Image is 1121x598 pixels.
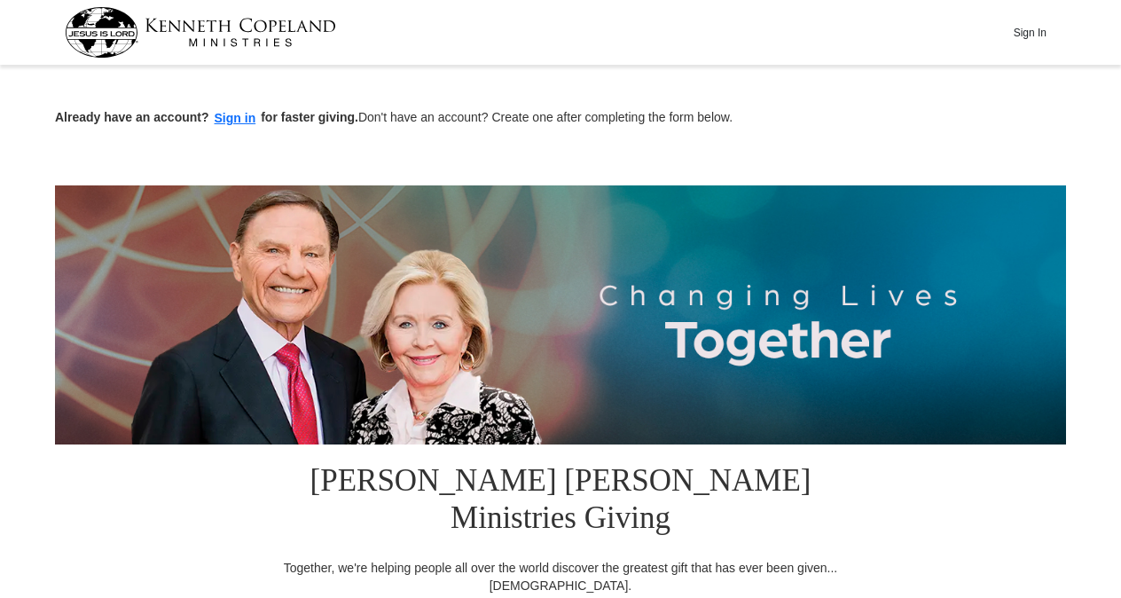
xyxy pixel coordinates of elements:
img: kcm-header-logo.svg [65,7,336,58]
button: Sign In [1003,19,1056,46]
h1: [PERSON_NAME] [PERSON_NAME] Ministries Giving [272,445,849,559]
div: Together, we're helping people all over the world discover the greatest gift that has ever been g... [272,559,849,594]
p: Don't have an account? Create one after completing the form below. [55,108,1066,129]
strong: Already have an account? for faster giving. [55,110,358,124]
button: Sign in [209,108,262,129]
